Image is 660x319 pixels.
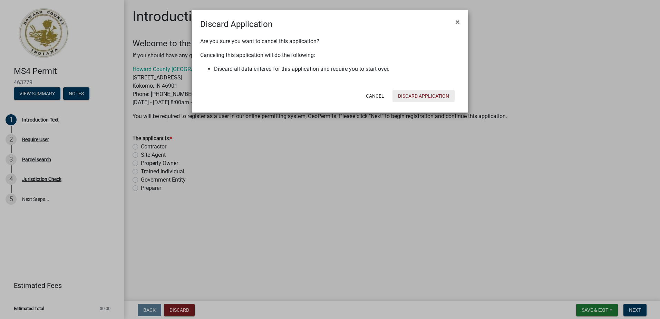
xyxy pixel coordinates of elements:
h4: Discard Application [200,18,272,30]
p: Canceling this application will do the following: [200,51,460,59]
span: × [455,17,460,27]
button: Cancel [360,90,390,102]
button: Discard Application [392,90,455,102]
li: Discard all data entered for this application and require you to start over. [214,65,460,73]
p: Are you sure you want to cancel this application? [200,37,460,46]
button: Close [450,12,465,32]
